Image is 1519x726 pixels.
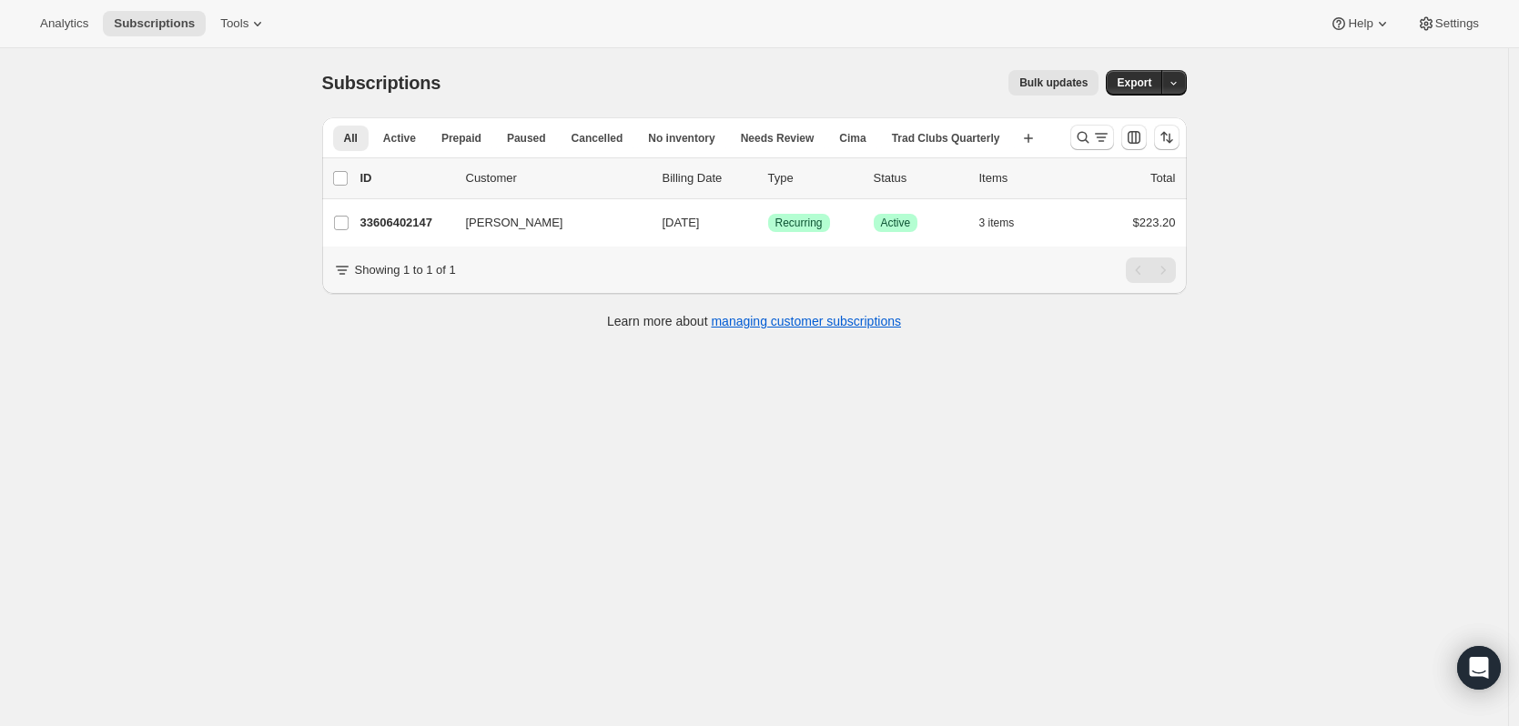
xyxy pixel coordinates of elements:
p: Billing Date [663,169,754,187]
span: Tools [220,16,248,31]
span: $223.20 [1133,216,1176,229]
span: Subscriptions [322,73,441,93]
button: Help [1319,11,1402,36]
span: Prepaid [441,131,481,146]
span: [PERSON_NAME] [466,214,563,232]
button: Tools [209,11,278,36]
span: Needs Review [741,131,815,146]
button: Settings [1406,11,1490,36]
p: Total [1150,169,1175,187]
button: Sort the results [1154,125,1180,150]
a: managing customer subscriptions [711,314,901,328]
span: 3 items [979,216,1015,230]
button: Analytics [29,11,99,36]
span: Export [1117,76,1151,90]
span: Cancelled [572,131,623,146]
p: Status [874,169,965,187]
p: Showing 1 to 1 of 1 [355,261,456,279]
p: Customer [466,169,648,187]
span: Active [881,216,911,230]
button: Bulk updates [1008,70,1099,96]
div: Type [768,169,859,187]
div: 33606402147[PERSON_NAME][DATE]SuccessRecurringSuccessActive3 items$223.20 [360,210,1176,236]
span: Active [383,131,416,146]
span: Paused [507,131,546,146]
button: Search and filter results [1070,125,1114,150]
button: 3 items [979,210,1035,236]
span: All [344,131,358,146]
span: Help [1348,16,1372,31]
span: Subscriptions [114,16,195,31]
p: 33606402147 [360,214,451,232]
button: Subscriptions [103,11,206,36]
button: Create new view [1014,126,1043,151]
span: Recurring [775,216,823,230]
div: IDCustomerBilling DateTypeStatusItemsTotal [360,169,1176,187]
span: Trad Clubs Quarterly [892,131,1000,146]
button: [PERSON_NAME] [455,208,637,237]
span: Bulk updates [1019,76,1088,90]
div: Open Intercom Messenger [1457,646,1501,690]
span: Settings [1435,16,1479,31]
div: Items [979,169,1070,187]
button: Export [1106,70,1162,96]
button: Customize table column order and visibility [1121,125,1147,150]
nav: Pagination [1126,257,1176,283]
p: Learn more about [607,312,901,330]
span: Cima [839,131,866,146]
span: No inventory [648,131,714,146]
span: [DATE] [663,216,700,229]
span: Analytics [40,16,88,31]
p: ID [360,169,451,187]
